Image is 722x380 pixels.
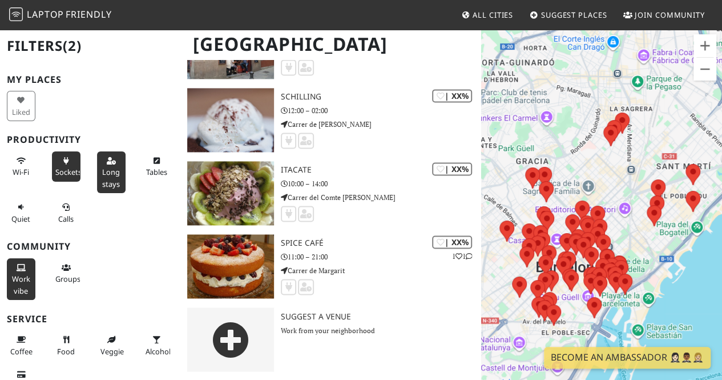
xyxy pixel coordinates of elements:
[63,36,82,55] span: (2)
[7,198,35,228] button: Quiet
[187,88,274,152] img: Schilling
[7,258,35,300] button: Work vibe
[457,5,518,25] a: All Cities
[544,347,711,369] a: Become an Ambassador 🤵🏻‍♀️🤵🏾‍♂️🤵🏼‍♀️
[27,8,64,21] span: Laptop
[10,346,33,357] span: Coffee
[13,167,29,177] span: Stable Wi-Fi
[7,134,174,145] h3: Productivity
[52,258,80,289] button: Groups
[281,265,481,276] p: Carrer de Margarit
[7,151,35,182] button: Wi-Fi
[7,74,174,85] h3: My Places
[97,151,126,193] button: Long stays
[66,8,111,21] span: Friendly
[142,330,171,361] button: Alcohol
[473,10,513,20] span: All Cities
[9,5,112,25] a: LaptopFriendly LaptopFriendly
[619,5,709,25] a: Join Community
[97,330,126,361] button: Veggie
[432,89,472,102] div: | XX%
[7,330,35,361] button: Coffee
[281,251,481,262] p: 11:00 – 21:00
[146,346,171,357] span: Alcohol
[541,10,607,20] span: Suggest Places
[281,238,481,248] h3: SPICE CAFÉ
[281,178,481,189] p: 10:00 – 14:00
[55,167,82,177] span: Power sockets
[7,241,174,252] h3: Community
[281,119,481,130] p: Carrer de [PERSON_NAME]
[142,151,171,182] button: Tables
[281,192,481,203] p: Carrer del Comte [PERSON_NAME]
[525,5,612,25] a: Suggest Places
[11,214,30,224] span: Quiet
[180,234,481,298] a: SPICE CAFÉ | XX% 11 SPICE CAFÉ 11:00 – 21:00 Carrer de Margarit
[9,7,23,21] img: LaptopFriendly
[187,161,274,225] img: ITACATE
[180,161,481,225] a: ITACATE | XX% ITACATE 10:00 – 14:00 Carrer del Comte [PERSON_NAME]
[281,105,481,116] p: 12:00 – 02:00
[52,198,80,228] button: Calls
[102,167,120,189] span: Long stays
[52,151,80,182] button: Sockets
[7,314,174,325] h3: Service
[180,88,481,152] a: Schilling | XX% Schilling 12:00 – 02:00 Carrer de [PERSON_NAME]
[146,167,167,177] span: Work-friendly tables
[451,251,472,262] p: 1 1
[281,325,481,335] p: Work from your neighborhood
[693,58,716,81] button: Reducir
[432,235,472,249] div: | XX%
[693,34,716,57] button: Ampliar
[180,307,481,371] a: Suggest a Venue Work from your neighborhood
[432,162,472,175] div: | XX%
[635,10,705,20] span: Join Community
[58,214,74,224] span: Video/audio calls
[281,165,481,175] h3: ITACATE
[187,307,274,371] img: gray-place-d2bdb4477600e061c01bd816cc0f2ef0cfcb1ca9e3ad78868dd16fb2af073a21.png
[57,346,75,357] span: Food
[187,234,274,298] img: SPICE CAFÉ
[184,29,479,60] h1: [GEOGRAPHIC_DATA]
[55,274,80,284] span: Group tables
[281,311,481,321] h3: Suggest a Venue
[52,330,80,361] button: Food
[7,29,174,63] h2: Filters
[100,346,124,357] span: Veggie
[281,92,481,102] h3: Schilling
[12,274,30,295] span: People working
